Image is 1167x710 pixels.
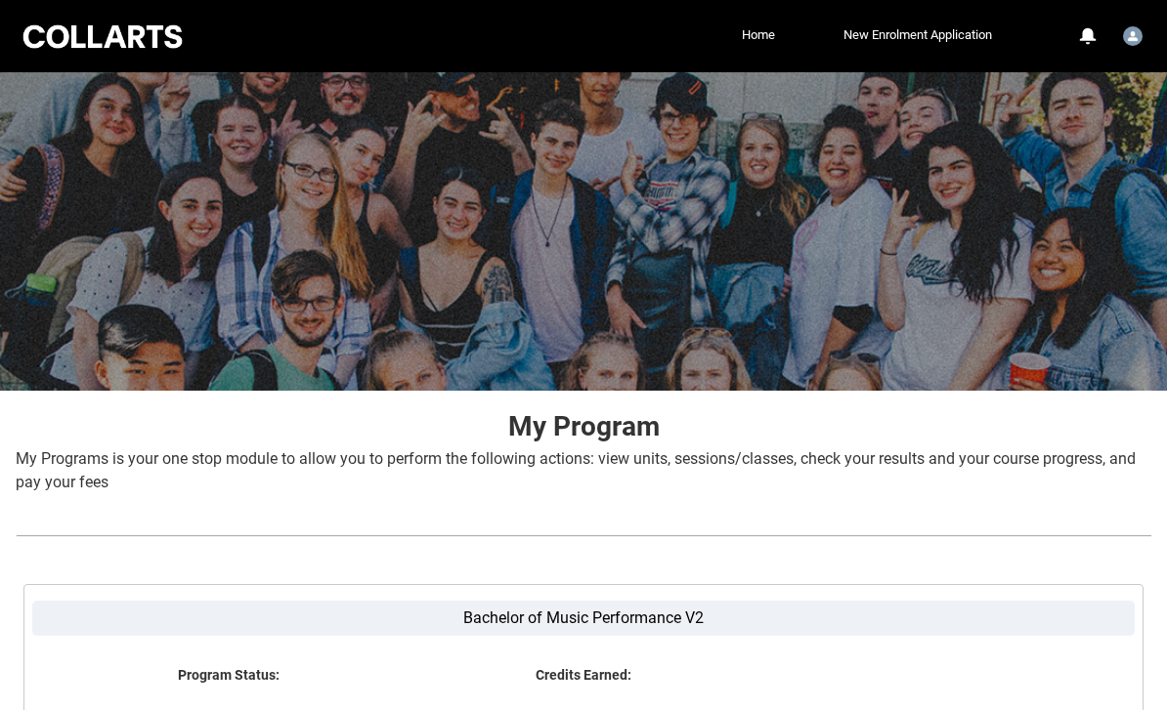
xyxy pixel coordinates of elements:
[16,526,1151,546] img: REDU_GREY_LINE
[1123,26,1143,46] img: Student.ewhiteh.20252319
[508,410,660,442] strong: My Program
[16,449,1136,491] span: My Programs is your one stop module to allow you to perform the following actions: view units, se...
[32,601,1135,636] label: Bachelor of Music Performance V2
[737,21,780,50] a: Home
[418,667,750,685] lightning-formatted-text: Credits Earned:
[839,21,997,50] a: New Enrolment Application
[1118,19,1147,50] button: User Profile Student.ewhiteh.20252319
[64,667,395,685] lightning-formatted-text: Program Status:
